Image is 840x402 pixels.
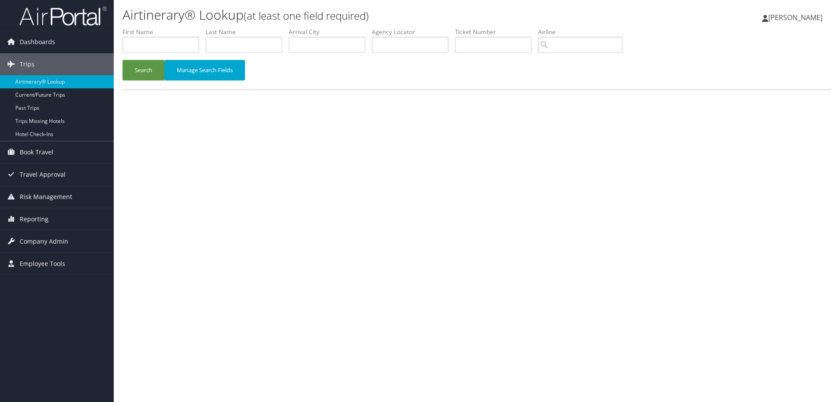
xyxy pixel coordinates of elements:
[122,28,206,36] label: First Name
[20,53,35,75] span: Trips
[289,28,372,36] label: Arrival City
[164,60,245,80] button: Manage Search Fields
[455,28,538,36] label: Ticket Number
[20,208,49,230] span: Reporting
[20,186,72,208] span: Risk Management
[762,4,831,31] a: [PERSON_NAME]
[20,141,53,163] span: Book Travel
[244,8,369,23] small: (at least one field required)
[20,231,68,252] span: Company Admin
[538,28,629,36] label: Airline
[20,164,66,185] span: Travel Approval
[768,13,822,22] span: [PERSON_NAME]
[20,253,65,275] span: Employee Tools
[19,6,107,26] img: airportal-logo.png
[122,60,164,80] button: Search
[372,28,455,36] label: Agency Locator
[20,31,55,53] span: Dashboards
[206,28,289,36] label: Last Name
[122,6,595,24] h1: Airtinerary® Lookup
